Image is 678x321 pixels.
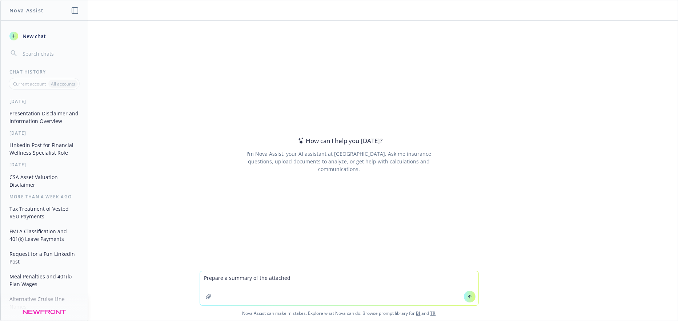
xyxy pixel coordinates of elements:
[7,225,82,245] button: FMLA Classification and 401(k) Leave Payments
[237,150,441,173] div: I'm Nova Assist, your AI assistant at [GEOGRAPHIC_DATA]. Ask me insurance questions, upload docum...
[21,48,79,59] input: Search chats
[7,203,82,222] button: Tax Treatment of Vested RSU Payments
[7,293,82,313] button: Alternative Cruise Line Names
[13,81,46,87] p: Current account
[7,171,82,191] button: CSA Asset Valuation Disclaimer
[296,136,382,146] div: How can I help you [DATE]?
[1,69,88,75] div: Chat History
[430,310,436,316] a: TR
[7,107,82,127] button: Presentation Disclaimer and Information Overview
[21,32,46,40] span: New chat
[51,81,75,87] p: All accounts
[1,130,88,136] div: [DATE]
[1,162,88,168] div: [DATE]
[7,248,82,267] button: Request for a Fun LinkedIn Post
[1,194,88,200] div: More than a week ago
[416,310,421,316] a: BI
[1,98,88,104] div: [DATE]
[200,271,478,305] textarea: Prepare a summary of the attached
[7,270,82,290] button: Meal Penalties and 401(k) Plan Wages
[7,29,82,43] button: New chat
[7,139,82,159] button: LinkedIn Post for Financial Wellness Specialist Role
[3,306,675,321] span: Nova Assist can make mistakes. Explore what Nova can do: Browse prompt library for and
[9,7,44,14] h1: Nova Assist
